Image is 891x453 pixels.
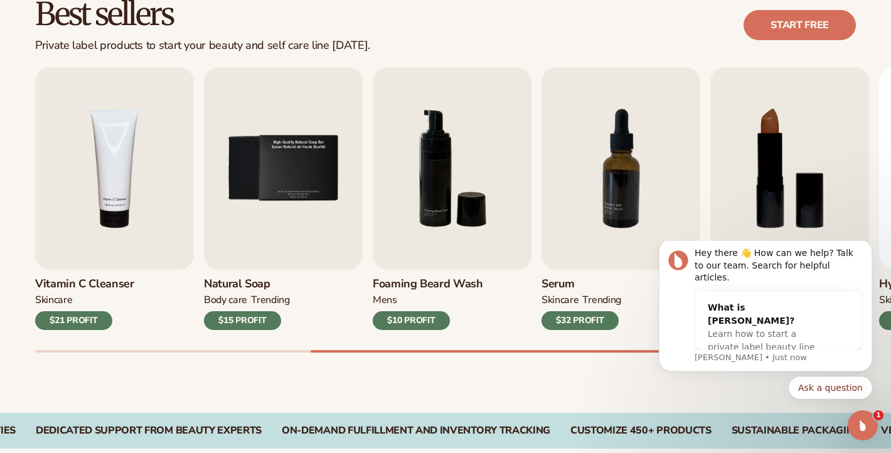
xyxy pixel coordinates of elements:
[35,67,194,330] a: 4 / 9
[282,425,550,437] div: On-Demand Fulfillment and Inventory Tracking
[35,294,72,307] div: Skincare
[582,294,621,307] div: TRENDING
[373,311,450,330] div: $10 PROFIT
[68,60,184,87] div: What is [PERSON_NAME]?
[35,277,134,291] h3: Vitamin C Cleanser
[19,136,232,158] div: Quick reply options
[710,67,869,330] a: 8 / 9
[373,277,483,291] h3: Foaming beard wash
[35,311,112,330] div: $21 PROFIT
[55,6,223,43] div: Hey there 👋 How can we help? Talk to our team. Search for helpful articles.
[848,410,878,440] iframe: Intercom live chat
[55,50,197,136] div: What is [PERSON_NAME]?Learn how to start a private label beauty line with [PERSON_NAME]
[204,311,281,330] div: $15 PROFIT
[732,425,861,437] div: SUSTAINABLE PACKAGING
[873,410,883,420] span: 1
[68,88,175,124] span: Learn how to start a private label beauty line with [PERSON_NAME]
[55,6,223,109] div: Message content
[204,277,290,291] h3: Natural Soap
[744,10,856,40] a: Start free
[55,111,223,122] p: Message from Lee, sent Just now
[542,311,619,330] div: $32 PROFIT
[640,241,891,407] iframe: Intercom notifications message
[36,425,262,437] div: Dedicated Support From Beauty Experts
[28,9,48,29] img: Profile image for Lee
[542,277,621,291] h3: Serum
[542,294,579,307] div: SKINCARE
[373,67,531,330] a: 6 / 9
[204,294,247,307] div: BODY Care
[149,136,232,158] button: Quick reply: Ask a question
[35,39,370,53] div: Private label products to start your beauty and self care line [DATE].
[251,294,289,307] div: TRENDING
[373,294,397,307] div: mens
[570,425,712,437] div: CUSTOMIZE 450+ PRODUCTS
[542,67,700,330] a: 7 / 9
[204,67,363,330] a: 5 / 9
